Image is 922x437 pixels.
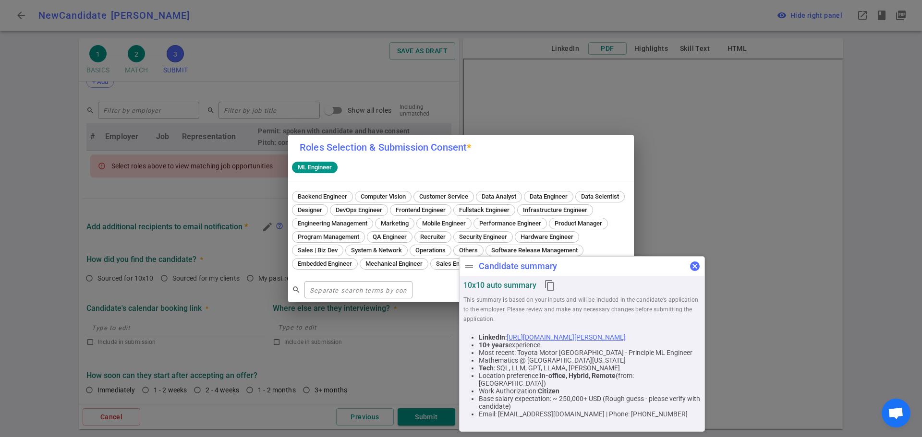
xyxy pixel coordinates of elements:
span: Mobile Engineer [419,220,469,227]
span: DevOps Engineer [332,206,386,213]
span: ML Engineer [294,164,336,171]
span: Fullstack Engineer [456,206,513,213]
span: Designer [294,206,326,213]
span: Hardware Engineer [517,233,577,240]
span: Recruiter [417,233,449,240]
span: Performance Engineer [476,220,545,227]
span: Mechanical Engineer [362,260,426,267]
span: Software Release Management [488,247,581,254]
span: Marketing [377,220,412,227]
span: Customer Service [416,193,472,200]
span: Sales Engineer [433,260,480,267]
span: search [292,285,301,294]
span: Data Analyst [478,193,520,200]
span: Sales | Biz Dev [294,247,341,254]
span: Frontend Engineer [392,206,449,213]
span: Backend Engineer [294,193,351,200]
input: Separate search terms by comma or space [304,282,412,297]
div: Open chat [882,399,910,427]
span: Data Scientist [578,193,622,200]
span: Program Management [294,233,363,240]
span: System & Network [348,247,405,254]
label: Roles Selection & Submission Consent [300,142,472,153]
span: Operations [412,247,449,254]
span: Security Engineer [456,233,510,240]
span: Engineering Management [294,220,371,227]
span: Data Engineer [526,193,571,200]
span: Embedded Engineer [294,260,355,267]
span: QA Engineer [369,233,410,240]
span: Computer Vision [357,193,409,200]
span: Infrastructure Engineer [520,206,591,213]
span: Others [456,247,481,254]
span: Product Manager [551,220,606,227]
